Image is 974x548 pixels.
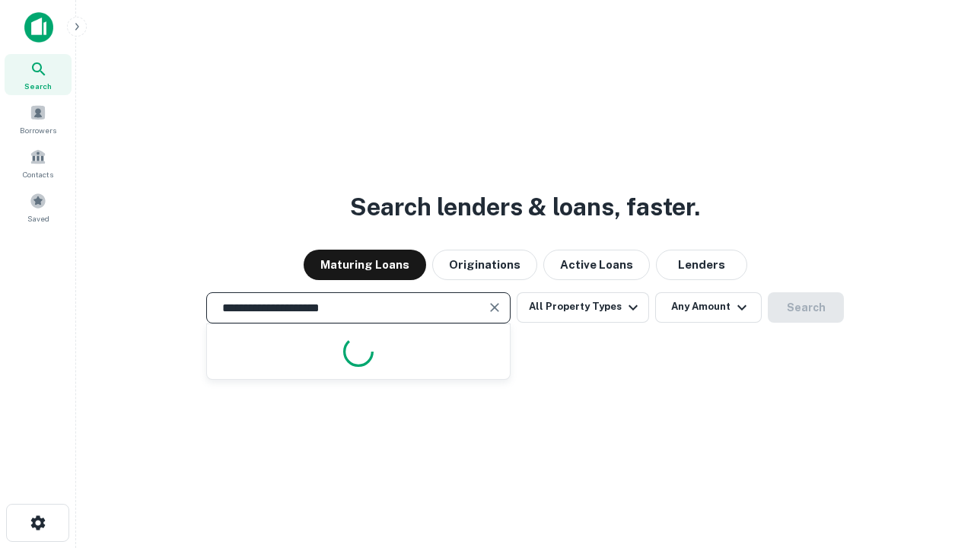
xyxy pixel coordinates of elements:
[304,250,426,280] button: Maturing Loans
[517,292,649,323] button: All Property Types
[5,142,72,183] a: Contacts
[5,98,72,139] a: Borrowers
[23,168,53,180] span: Contacts
[5,54,72,95] a: Search
[24,80,52,92] span: Search
[27,212,49,225] span: Saved
[898,426,974,499] iframe: Chat Widget
[655,292,762,323] button: Any Amount
[24,12,53,43] img: capitalize-icon.png
[5,186,72,228] a: Saved
[656,250,747,280] button: Lenders
[543,250,650,280] button: Active Loans
[350,189,700,225] h3: Search lenders & loans, faster.
[432,250,537,280] button: Originations
[20,124,56,136] span: Borrowers
[484,297,505,318] button: Clear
